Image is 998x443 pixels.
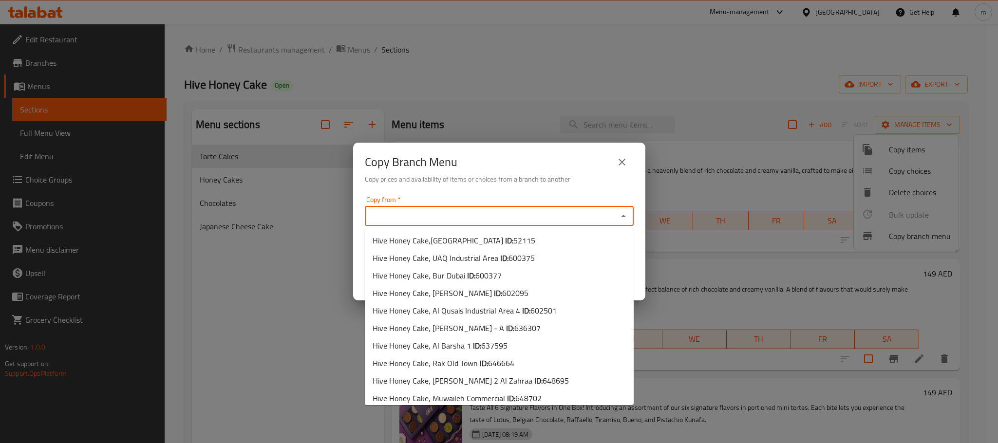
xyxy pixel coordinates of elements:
[373,357,514,369] span: Hive Honey Cake, Rak Old Town
[365,154,457,170] h2: Copy Branch Menu
[513,233,535,248] span: 52115
[530,303,557,318] span: 602501
[494,286,502,300] b: ID:
[502,286,528,300] span: 602095
[475,268,502,283] span: 600377
[505,233,513,248] b: ID:
[515,391,542,406] span: 648702
[508,251,535,265] span: 600375
[543,373,569,388] span: 648695
[507,391,515,406] b: ID:
[522,303,530,318] b: ID:
[373,340,508,351] span: Hive Honey Cake, Al Barsha 1
[373,322,541,334] span: Hive Honey Cake, [PERSON_NAME] - A
[481,338,508,353] span: 637595
[365,174,634,185] h6: Copy prices and availability of items or choices from a branch to another
[467,268,475,283] b: ID:
[480,356,488,370] b: ID:
[373,270,502,281] span: Hive Honey Cake, Bur Dubai
[534,373,543,388] b: ID:
[373,305,557,316] span: Hive Honey Cake, Al Qusais Industrial Area 4
[373,375,569,387] span: Hive Honey Cake, [PERSON_NAME] 2 Al Zahraa
[610,150,634,174] button: close
[373,287,528,299] span: Hive Honey Cake, [PERSON_NAME]
[514,321,541,335] span: 636307
[500,251,508,265] b: ID:
[373,252,535,264] span: Hive Honey Cake, UAQ Industrial Area
[617,209,630,223] button: Close
[373,392,542,404] span: Hive Honey Cake, Muwaileh Commercial
[506,321,514,335] b: ID:
[473,338,481,353] b: ID:
[373,235,535,246] span: Hive Honey Cake,[GEOGRAPHIC_DATA]
[488,356,514,370] span: 646664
